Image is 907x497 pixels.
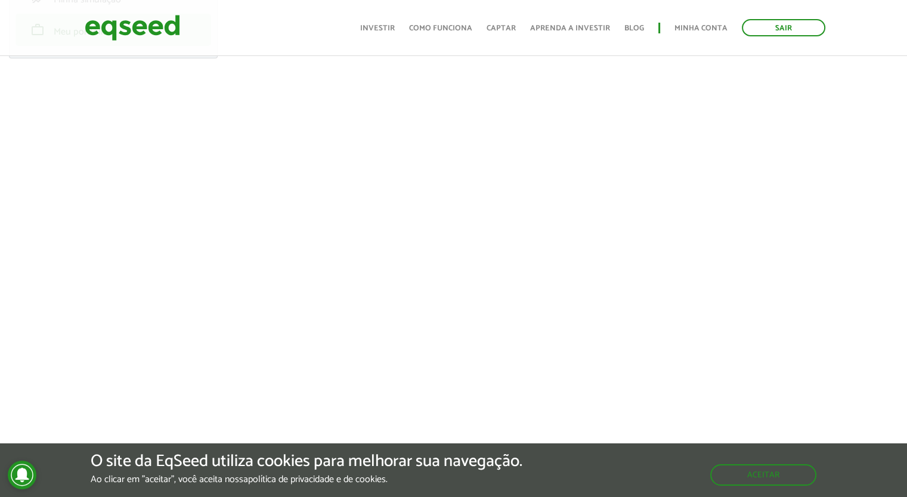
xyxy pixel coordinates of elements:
[530,24,610,32] a: Aprenda a investir
[742,19,825,36] a: Sair
[409,24,472,32] a: Como funciona
[360,24,395,32] a: Investir
[85,12,180,44] img: EqSeed
[710,464,816,486] button: Aceitar
[624,24,644,32] a: Blog
[487,24,516,32] a: Captar
[91,452,522,471] h5: O site da EqSeed utiliza cookies para melhorar sua navegação.
[674,24,728,32] a: Minha conta
[248,475,386,484] a: política de privacidade e de cookies
[91,474,522,485] p: Ao clicar em "aceitar", você aceita nossa .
